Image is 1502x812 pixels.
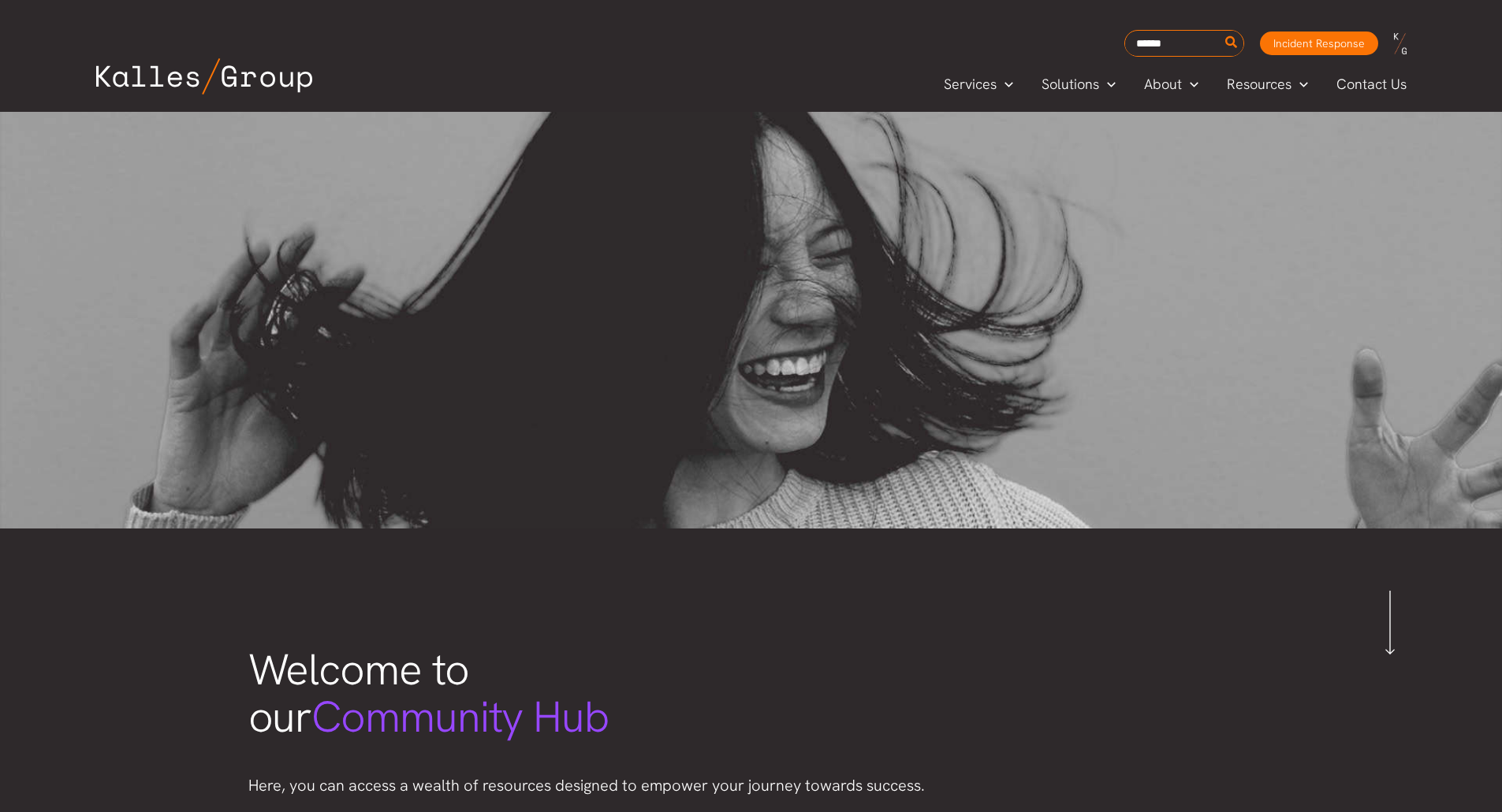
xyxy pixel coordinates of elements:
[1336,72,1407,96] span: Contact Us
[1042,72,1099,96] span: Solutions
[1227,72,1291,96] span: Resources
[1027,72,1130,96] a: SolutionsMenu Toggle
[248,773,1254,799] p: Here, you can access a wealth of resources designed to empower your journey towards success.
[997,72,1013,96] span: Menu Toggle
[1322,72,1422,96] a: Contact Us
[930,72,1027,96] a: ServicesMenu Toggle
[1222,31,1242,56] button: Search
[1213,72,1322,96] a: ResourcesMenu Toggle
[1260,32,1378,55] a: Incident Response
[930,71,1422,97] nav: Primary Site Navigation
[1291,72,1308,96] span: Menu Toggle
[311,688,609,745] span: Community Hub
[1144,72,1182,96] span: About
[1130,72,1213,96] a: AboutMenu Toggle
[1182,72,1198,96] span: Menu Toggle
[248,641,609,745] span: Welcome to our
[944,72,997,96] span: Services
[96,58,312,95] img: Kalles Group
[1099,72,1116,96] span: Menu Toggle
